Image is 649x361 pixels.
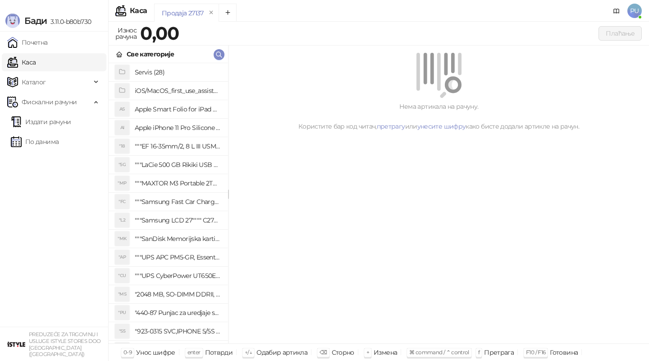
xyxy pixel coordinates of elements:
[526,349,545,356] span: F10 / F16
[140,22,179,44] strong: 0,00
[550,347,578,358] div: Готовина
[135,102,221,116] h4: Apple Smart Folio for iPad mini (A17 Pro) - Sage
[115,157,129,172] div: "5G
[239,102,638,131] div: Нема артикала на рачуну. Користите бар код читач, или како бисте додали артикле на рачун.
[205,347,233,358] div: Потврди
[256,347,307,358] div: Одабир артикла
[24,15,47,26] span: Бади
[115,213,129,227] div: "L2
[29,331,101,357] small: PREDUZEĆE ZA TRGOVINU I USLUGE ISTYLE STORES DOO [GEOGRAPHIC_DATA] ([GEOGRAPHIC_DATA])
[11,113,71,131] a: Издати рачуни
[115,102,129,116] div: AS
[130,7,147,14] div: Каса
[135,194,221,209] h4: """Samsung Fast Car Charge Adapter, brzi auto punja_, boja crna"""
[11,133,59,151] a: По данима
[377,122,405,130] a: претрагу
[115,305,129,320] div: "PU
[135,65,221,79] h4: Servis (28)
[135,287,221,301] h4: "2048 MB, SO-DIMM DDRII, 667 MHz, Napajanje 1,8 0,1 V, Latencija CL5"
[115,250,129,264] div: "AP
[332,347,354,358] div: Сторно
[115,231,129,246] div: "MK
[409,349,469,356] span: ⌘ command / ⌃ control
[123,349,132,356] span: 0-9
[374,347,397,358] div: Измена
[109,63,228,343] div: grid
[115,342,129,357] div: "SD
[135,305,221,320] h4: "440-87 Punjac za uredjaje sa micro USB portom 4/1, Stand."
[5,14,20,28] img: Logo
[135,139,221,153] h4: """EF 16-35mm/2, 8 L III USM"""
[135,268,221,283] h4: """UPS CyberPower UT650EG, 650VA/360W , line-int., s_uko, desktop"""
[115,287,129,301] div: "MS
[135,342,221,357] h4: "923-0448 SVC,IPHONE,TOURQUE DRIVER KIT .65KGF- CM Šrafciger "
[47,18,91,26] span: 3.11.0-b80b730
[599,26,642,41] button: Плаћање
[187,349,201,356] span: enter
[245,349,252,356] span: ↑/↓
[115,324,129,338] div: "S5
[478,349,480,356] span: f
[135,176,221,190] h4: """MAXTOR M3 Portable 2TB 2.5"""" crni eksterni hard disk HX-M201TCB/GM"""
[135,213,221,227] h4: """Samsung LCD 27"""" C27F390FHUXEN"""
[7,33,48,51] a: Почетна
[127,49,174,59] div: Све категорије
[135,250,221,264] h4: """UPS APC PM5-GR, Essential Surge Arrest,5 utic_nica"""
[135,83,221,98] h4: iOS/MacOS_first_use_assistance (4)
[115,139,129,153] div: "18
[135,324,221,338] h4: "923-0315 SVC,IPHONE 5/5S BATTERY REMOVAL TRAY Držač za iPhone sa kojim se otvara display
[22,93,77,111] span: Фискални рачуни
[7,53,36,71] a: Каса
[627,4,642,18] span: PU
[609,4,624,18] a: Документација
[114,24,138,42] div: Износ рачуна
[22,73,46,91] span: Каталог
[115,120,129,135] div: AI
[135,231,221,246] h4: """SanDisk Memorijska kartica 256GB microSDXC sa SD adapterom SDSQXA1-256G-GN6MA - Extreme PLUS, ...
[115,194,129,209] div: "FC
[7,335,25,353] img: 64x64-companyLogo-77b92cf4-9946-4f36-9751-bf7bb5fd2c7d.png
[366,349,369,356] span: +
[115,268,129,283] div: "CU
[219,4,237,22] button: Add tab
[320,349,327,356] span: ⌫
[162,8,204,18] div: Продаја 27137
[135,157,221,172] h4: """LaCie 500 GB Rikiki USB 3.0 / Ultra Compact & Resistant aluminum / USB 3.0 / 2.5"""""""
[206,9,217,17] button: remove
[136,347,175,358] div: Унос шифре
[135,120,221,135] h4: Apple iPhone 11 Pro Silicone Case - Black
[484,347,514,358] div: Претрага
[115,176,129,190] div: "MP
[417,122,466,130] a: унесите шифру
